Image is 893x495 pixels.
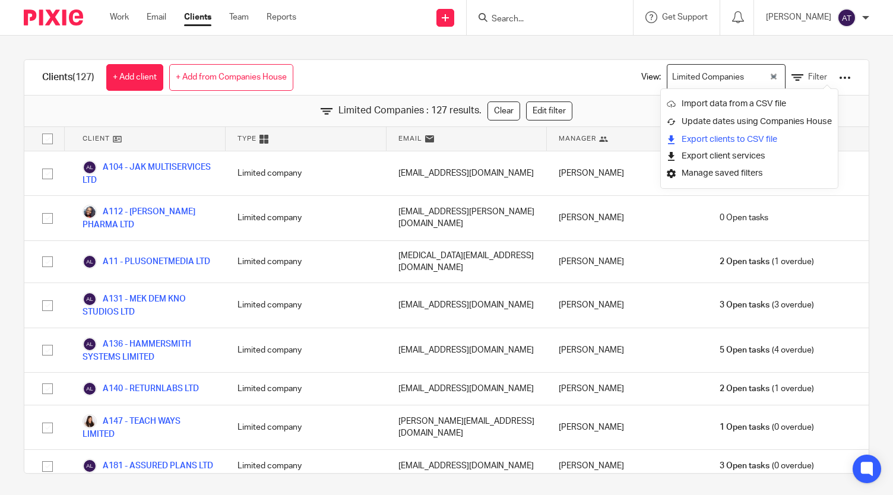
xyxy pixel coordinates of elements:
[547,283,708,327] div: [PERSON_NAME]
[662,13,708,21] span: Get Support
[83,255,97,269] img: svg%3E
[720,421,769,433] span: 1 Open tasks
[387,151,547,195] div: [EMAIL_ADDRESS][DOMAIN_NAME]
[387,373,547,405] div: [EMAIL_ADDRESS][DOMAIN_NAME]
[667,95,832,113] a: Import data from a CSV file
[83,337,214,363] a: A136 - HAMMERSMITH SYSTEMS LIMITED
[667,64,786,91] div: Search for option
[267,11,296,23] a: Reports
[837,8,856,27] img: svg%3E
[226,151,387,195] div: Limited company
[226,196,387,240] div: Limited company
[83,382,97,396] img: svg%3E
[720,212,768,224] span: 0 Open tasks
[83,205,214,231] a: A112 - [PERSON_NAME] PHARMA LTD
[547,405,708,449] div: [PERSON_NAME]
[387,241,547,283] div: [MEDICAL_DATA][EMAIL_ADDRESS][DOMAIN_NAME]
[83,160,214,186] a: A104 - JAK MULTISERVICES LTD
[771,73,777,82] button: Clear Selected
[487,101,520,120] a: Clear
[226,405,387,449] div: Limited company
[667,113,832,131] a: Update dates using Companies House
[387,450,547,482] div: [EMAIL_ADDRESS][DOMAIN_NAME]
[226,373,387,405] div: Limited company
[720,460,769,472] span: 3 Open tasks
[184,11,211,23] a: Clients
[720,344,769,356] span: 5 Open tasks
[83,459,97,473] img: svg%3E
[720,383,769,395] span: 2 Open tasks
[226,328,387,372] div: Limited company
[42,71,94,84] h1: Clients
[147,11,166,23] a: Email
[720,383,813,395] span: (1 overdue)
[83,160,97,174] img: svg%3E
[24,9,83,26] img: Pixie
[720,299,813,311] span: (3 overdue)
[490,14,597,25] input: Search
[720,344,813,356] span: (4 overdue)
[667,148,765,164] button: Export client services
[547,196,708,240] div: [PERSON_NAME]
[83,134,110,144] span: Client
[667,131,832,148] a: Export clients to CSV file
[559,134,596,144] span: Manager
[667,164,832,182] a: Manage saved filters
[83,382,199,396] a: A140 - RETURNLABS LTD
[72,72,94,82] span: (127)
[83,292,214,318] a: A131 - MEK DEM KNO STUDIOS LTD
[547,373,708,405] div: [PERSON_NAME]
[169,64,293,91] a: + Add from Companies House
[387,405,547,449] div: [PERSON_NAME][EMAIL_ADDRESS][DOMAIN_NAME]
[106,64,163,91] a: + Add client
[748,67,768,88] input: Search for option
[83,255,210,269] a: A11 - PLUSONETMEDIA LTD
[226,450,387,482] div: Limited company
[83,337,97,351] img: svg%3E
[83,205,97,219] img: MoriamAjala.jpeg
[547,241,708,283] div: [PERSON_NAME]
[720,256,813,268] span: (1 overdue)
[83,414,214,440] a: A147 - TEACH WAYS LIMITED
[547,151,708,195] div: [PERSON_NAME]
[766,11,831,23] p: [PERSON_NAME]
[83,292,97,306] img: svg%3E
[387,196,547,240] div: [EMAIL_ADDRESS][PERSON_NAME][DOMAIN_NAME]
[547,328,708,372] div: [PERSON_NAME]
[237,134,256,144] span: Type
[226,283,387,327] div: Limited company
[83,459,213,473] a: A181 - ASSURED PLANS LTD
[229,11,249,23] a: Team
[720,256,769,268] span: 2 Open tasks
[720,299,769,311] span: 3 Open tasks
[547,450,708,482] div: [PERSON_NAME]
[226,241,387,283] div: Limited company
[338,104,482,118] span: Limited Companies : 127 results.
[36,128,59,150] input: Select all
[526,101,572,120] a: Edit filter
[623,60,851,95] div: View:
[387,283,547,327] div: [EMAIL_ADDRESS][DOMAIN_NAME]
[808,73,827,81] span: Filter
[83,414,97,429] img: THERESA%20ANDERSSON%20(1).jpg
[720,460,813,472] span: (0 overdue)
[387,328,547,372] div: [EMAIL_ADDRESS][DOMAIN_NAME]
[670,67,747,88] span: Limited Companies
[110,11,129,23] a: Work
[398,134,422,144] span: Email
[720,421,813,433] span: (0 overdue)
